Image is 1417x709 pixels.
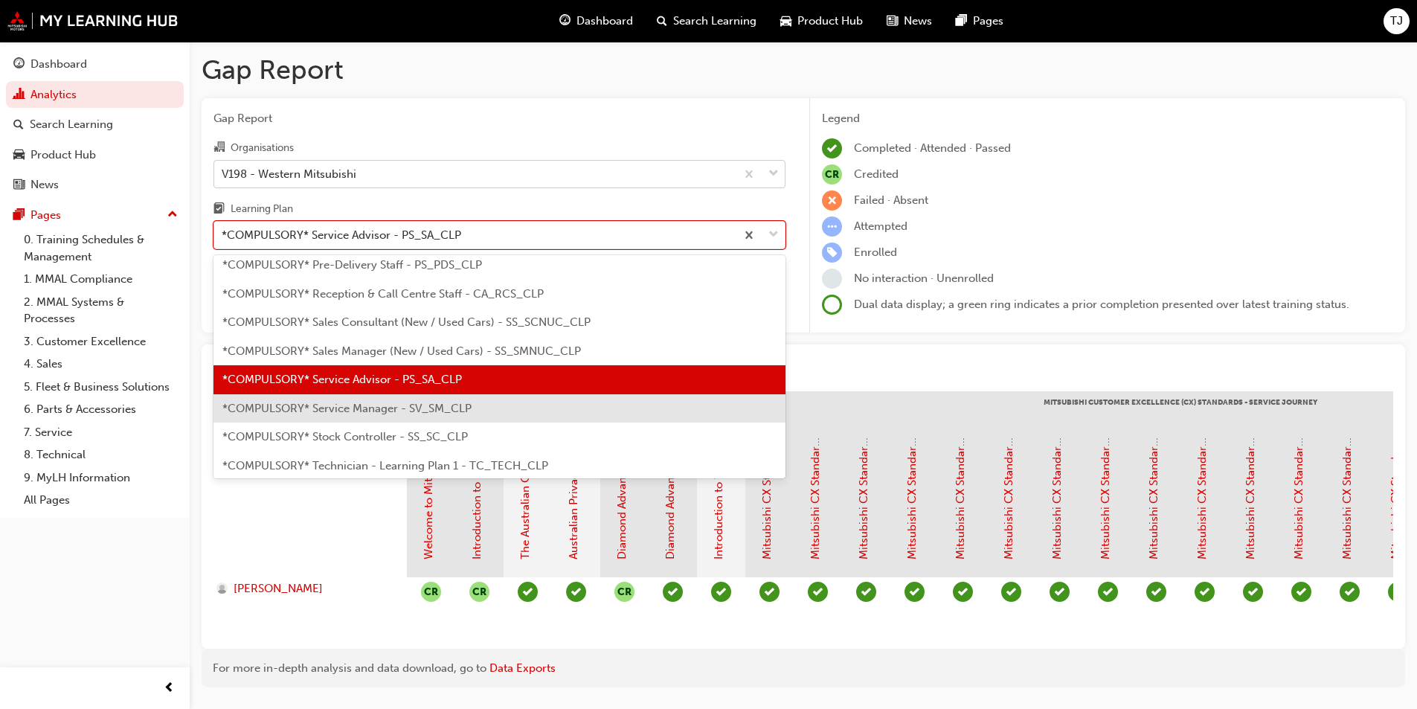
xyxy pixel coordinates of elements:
a: [PERSON_NAME] [216,580,393,597]
span: learningRecordVerb_NONE-icon [822,269,842,289]
span: *COMPULSORY* Reception & Call Centre Staff - CA_RCS_CLP [222,287,544,301]
a: Analytics [6,81,184,109]
div: V198 - Western Mitsubishi [222,165,356,182]
button: Pages [6,202,184,229]
span: car-icon [13,149,25,162]
span: *COMPULSORY* Stock Controller - SS_SC_CLP [222,430,468,443]
a: 6. Parts & Accessories [18,398,184,421]
span: news-icon [887,12,898,31]
a: 9. MyLH Information [18,466,184,490]
span: Credited [854,167,899,181]
span: *COMPULSORY* Service Advisor - PS_SA_CLP [222,373,462,386]
span: pages-icon [13,209,25,222]
span: learningRecordVerb_PASS-icon [904,582,925,602]
button: null-icon [421,582,441,602]
span: learningRecordVerb_PASS-icon [1388,582,1408,602]
span: organisation-icon [213,141,225,155]
span: learningRecordVerb_FAIL-icon [822,190,842,211]
span: learningRecordVerb_COMPLETE-icon [822,138,842,158]
span: Gap Report [213,110,785,127]
span: *COMPULSORY* Sales Consultant (New / Used Cars) - SS_SCNUC_CLP [222,315,591,329]
span: TJ [1390,13,1403,30]
span: Search Learning [673,13,756,30]
div: Product Hub [30,147,96,164]
span: learningRecordVerb_PASS-icon [1195,582,1215,602]
button: DashboardAnalyticsSearch LearningProduct HubNews [6,48,184,202]
a: car-iconProduct Hub [768,6,875,36]
span: Enrolled [854,246,897,259]
span: learningRecordVerb_PASS-icon [808,582,828,602]
span: learningRecordVerb_PASS-icon [1146,582,1166,602]
a: 2. MMAL Systems & Processes [18,291,184,330]
span: guage-icon [559,12,571,31]
a: News [6,171,184,199]
span: pages-icon [956,12,967,31]
span: learningRecordVerb_PASS-icon [1243,582,1263,602]
a: news-iconNews [875,6,944,36]
a: Data Exports [489,661,556,675]
span: News [904,13,932,30]
span: learningRecordVerb_PASS-icon [953,582,973,602]
span: down-icon [768,225,779,245]
span: learningRecordVerb_PASS-icon [856,582,876,602]
a: Search Learning [6,111,184,138]
div: Legend [822,110,1393,127]
span: No interaction · Unenrolled [854,272,994,285]
span: up-icon [167,205,178,225]
span: learningRecordVerb_PASS-icon [1050,582,1070,602]
span: learningRecordVerb_PASS-icon [1291,582,1311,602]
button: null-icon [614,582,634,602]
span: learningRecordVerb_PASS-icon [566,582,586,602]
span: chart-icon [13,89,25,102]
span: learningplan-icon [213,203,225,216]
div: Search Learning [30,116,113,133]
span: down-icon [768,164,779,184]
span: Attempted [854,219,907,233]
a: 3. Customer Excellence [18,330,184,353]
span: *COMPULSORY* Service Manager - SV_SM_CLP [222,402,472,415]
span: search-icon [657,12,667,31]
a: All Pages [18,489,184,512]
span: learningRecordVerb_PASS-icon [759,582,780,602]
span: search-icon [13,118,24,132]
span: Dashboard [576,13,633,30]
span: learningRecordVerb_PASS-icon [711,582,731,602]
a: 0. Training Schedules & Management [18,228,184,268]
div: Dashboard [30,56,87,73]
a: 8. Technical [18,443,184,466]
span: [PERSON_NAME] [234,580,323,597]
span: learningRecordVerb_ATTEMPT-icon [822,216,842,237]
a: 7. Service [18,421,184,444]
span: car-icon [780,12,791,31]
div: For more in-depth analysis and data download, go to [213,660,1394,677]
a: 1. MMAL Compliance [18,268,184,291]
span: null-icon [469,582,489,602]
span: Dual data display; a green ring indicates a prior completion presented over latest training status. [854,298,1349,311]
a: Dashboard [6,51,184,78]
span: *COMPULSORY* Sales Manager (New / Used Cars) - SS_SMNUC_CLP [222,344,581,358]
span: learningRecordVerb_PASS-icon [663,582,683,602]
span: null-icon [822,164,842,185]
a: mmal [7,11,179,31]
div: Organisations [231,141,294,155]
div: News [30,176,59,193]
span: Pages [973,13,1003,30]
a: 5. Fleet & Business Solutions [18,376,184,399]
h1: Gap Report [202,54,1405,86]
a: pages-iconPages [944,6,1015,36]
a: Product Hub [6,141,184,169]
span: Failed · Absent [854,193,928,207]
a: 4. Sales [18,353,184,376]
span: learningRecordVerb_ENROLL-icon [822,243,842,263]
span: guage-icon [13,58,25,71]
span: learningRecordVerb_PASS-icon [1098,582,1118,602]
a: search-iconSearch Learning [645,6,768,36]
span: *COMPULSORY* Pre-Delivery Staff - PS_PDS_CLP [222,258,482,272]
span: learningRecordVerb_PASS-icon [518,582,538,602]
span: news-icon [13,179,25,192]
button: TJ [1384,8,1410,34]
span: *COMPULSORY* Technician - Learning Plan 1 - TC_TECH_CLP [222,459,548,472]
